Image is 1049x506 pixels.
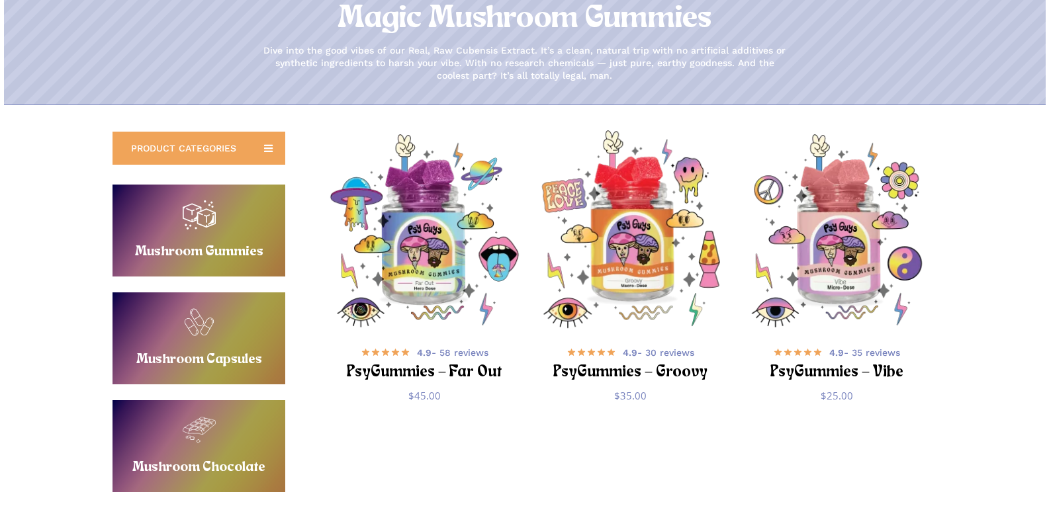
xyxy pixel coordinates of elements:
[534,134,728,328] a: PsyGummies - Groovy
[131,142,236,155] span: PRODUCT CATEGORIES
[756,360,917,385] h2: PsyGummies – Vibe
[623,346,694,359] span: - 30 reviews
[829,346,900,359] span: - 35 reviews
[829,347,844,358] b: 4.9
[821,389,827,402] span: $
[408,389,414,402] span: $
[551,360,711,385] h2: PsyGummies – Groovy
[328,134,522,328] a: PsyGummies - Far Out
[328,134,522,328] img: Psychedelic mushroom gummies in a colorful jar.
[614,389,647,402] bdi: 35.00
[614,389,620,402] span: $
[740,134,934,328] a: PsyGummies - Vibe
[260,44,790,82] p: Dive into the good vibes of our Real, Raw Cubensis Extract. It’s a clean, natural trip with no ar...
[821,389,853,402] bdi: 25.00
[344,344,505,379] a: 4.9- 58 reviews PsyGummies – Far Out
[417,346,488,359] span: - 58 reviews
[417,347,432,358] b: 4.9
[408,389,441,402] bdi: 45.00
[623,347,637,358] b: 4.9
[113,132,285,165] a: PRODUCT CATEGORIES
[530,130,731,331] img: Psychedelic mushroom gummies jar with colorful designs.
[344,360,505,385] h2: PsyGummies – Far Out
[756,344,917,379] a: 4.9- 35 reviews PsyGummies – Vibe
[740,134,934,328] img: Psychedelic mushroom gummies with vibrant icons and symbols.
[551,344,711,379] a: 4.9- 30 reviews PsyGummies – Groovy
